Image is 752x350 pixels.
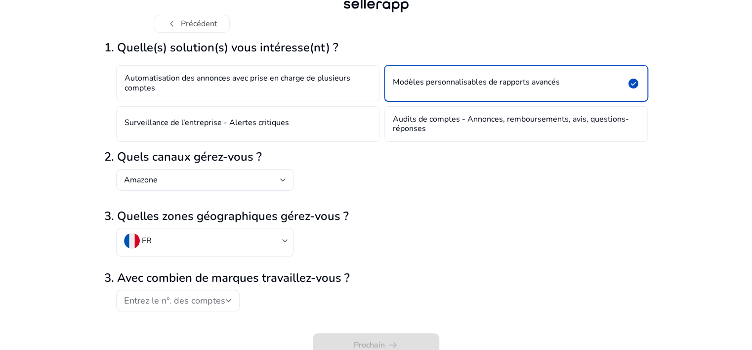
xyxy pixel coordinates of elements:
span: chevron_left [166,18,178,30]
h2: 2. Quels canaux gérez-vous ? [104,150,648,164]
h2: 3. Quelles zones géographiques gérez-vous ? [104,209,648,223]
h4: Surveillance de l’entreprise - Alertes critiques [125,118,289,130]
font: FR [142,235,152,246]
font: Amazone [124,175,158,185]
h2: 3. Avec combien de marques travaillez-vous ? [104,271,648,285]
img: fr.svg [124,233,140,249]
h4: Audits de comptes - Annonces, remboursements, avis, questions-réponses [393,115,639,133]
h4: Automatisation des annonces avec prise en charge de plusieurs comptes [125,74,371,92]
span: check_circle [627,78,639,89]
button: chevron_leftPrécédent [154,15,230,33]
font: Précédent [181,18,217,30]
span: Entrez le n°. des comptes [124,295,225,306]
h2: 1. Quelle(s) solution(s) vous intéresse(nt) ? [104,41,648,55]
h4: Modèles personnalisables de rapports avancés [393,78,560,89]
